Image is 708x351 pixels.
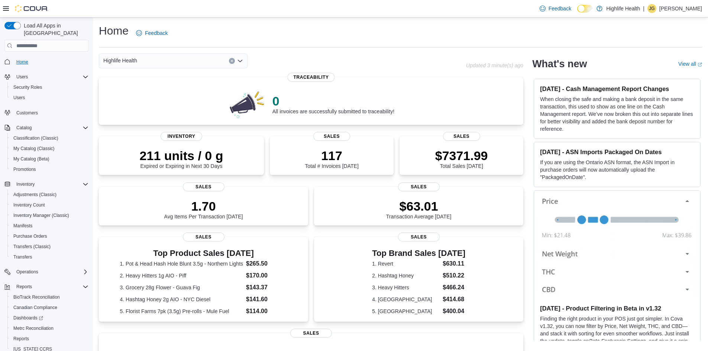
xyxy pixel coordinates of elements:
h3: [DATE] - Cash Management Report Changes [540,85,694,92]
dt: 5. Florist Farms 7pk (3.5g) Pre-rolls - Mule Fuel [120,308,243,315]
a: Dashboards [10,313,46,322]
button: Users [7,92,91,103]
button: My Catalog (Beta) [7,154,91,164]
span: Home [16,59,28,65]
button: Open list of options [237,58,243,64]
p: 0 [272,94,394,108]
svg: External link [698,62,702,67]
a: Transfers (Classic) [10,242,54,251]
span: Highlife Health [103,56,137,65]
span: Customers [13,108,88,117]
button: BioTrack Reconciliation [7,292,91,302]
button: Users [13,72,31,81]
span: Adjustments (Classic) [13,192,56,198]
span: Sales [183,182,224,191]
h3: [DATE] - ASN Imports Packaged On Dates [540,148,694,156]
span: Reports [10,334,88,343]
p: 117 [305,148,358,163]
span: Operations [13,267,88,276]
input: Dark Mode [577,5,593,13]
span: Users [13,72,88,81]
button: Purchase Orders [7,231,91,241]
a: Dashboards [7,313,91,323]
a: Promotions [10,165,39,174]
button: Inventory [13,180,38,189]
span: Inventory Manager (Classic) [10,211,88,220]
dt: 1. Pot & Head Hash Hole Blunt 3.5g - Northern Lights [120,260,243,267]
button: Operations [13,267,41,276]
div: Jennifer Gierum [647,4,656,13]
h3: [DATE] - Product Filtering in Beta in v1.32 [540,305,694,312]
button: Security Roles [7,82,91,92]
dd: $265.50 [246,259,287,268]
a: Transfers [10,253,35,261]
dd: $466.24 [443,283,465,292]
dd: $630.11 [443,259,465,268]
h2: What's new [532,58,587,70]
dt: 3. Grocery 28g Flower - Guava Fig [120,284,243,291]
span: Users [16,74,28,80]
span: Sales [313,132,350,141]
span: Sales [398,182,440,191]
span: Dashboards [13,315,43,321]
div: Expired or Expiring in Next 30 Days [140,148,223,169]
span: Security Roles [10,83,88,92]
a: Reports [10,334,32,343]
dt: 4. Hashtag Honey 2g AIO - NYC Diesel [120,296,243,303]
a: Manifests [10,221,35,230]
span: Inventory [13,180,88,189]
a: View allExternal link [678,61,702,67]
span: Catalog [13,123,88,132]
span: Inventory Count [10,201,88,209]
a: Inventory Count [10,201,48,209]
button: My Catalog (Classic) [7,143,91,154]
span: Canadian Compliance [10,303,88,312]
p: | [643,4,644,13]
a: Adjustments (Classic) [10,190,59,199]
span: Transfers (Classic) [10,242,88,251]
span: Classification (Classic) [10,134,88,143]
img: 0 [228,89,266,119]
span: Catalog [16,125,32,131]
span: Sales [290,329,332,338]
div: All invoices are successfully submitted to traceability! [272,94,394,114]
span: My Catalog (Beta) [13,156,49,162]
a: Security Roles [10,83,45,92]
div: Transaction Average [DATE] [386,199,452,220]
dd: $143.37 [246,283,287,292]
p: [PERSON_NAME] [659,4,702,13]
span: Operations [16,269,38,275]
button: Metrc Reconciliation [7,323,91,334]
span: Reports [13,282,88,291]
button: Home [1,56,91,67]
span: Promotions [10,165,88,174]
p: Updated 3 minute(s) ago [466,62,523,68]
a: Users [10,93,28,102]
span: Users [13,95,25,101]
span: Manifests [10,221,88,230]
span: Canadian Compliance [13,305,57,311]
span: Adjustments (Classic) [10,190,88,199]
dd: $141.60 [246,295,287,304]
button: Classification (Classic) [7,133,91,143]
dt: 2. Hashtag Honey [372,272,440,279]
button: Transfers [7,252,91,262]
span: Sales [443,132,480,141]
dd: $170.00 [246,271,287,280]
span: Home [13,57,88,66]
span: Metrc Reconciliation [10,324,88,333]
button: Reports [13,282,35,291]
a: Canadian Compliance [10,303,60,312]
button: Reports [7,334,91,344]
button: Transfers (Classic) [7,241,91,252]
span: Feedback [145,29,168,37]
span: Inventory [161,132,202,141]
button: Catalog [13,123,35,132]
span: Dashboards [10,313,88,322]
button: Catalog [1,123,91,133]
span: Security Roles [13,84,42,90]
span: Sales [183,233,224,241]
button: Operations [1,267,91,277]
a: Home [13,58,31,66]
